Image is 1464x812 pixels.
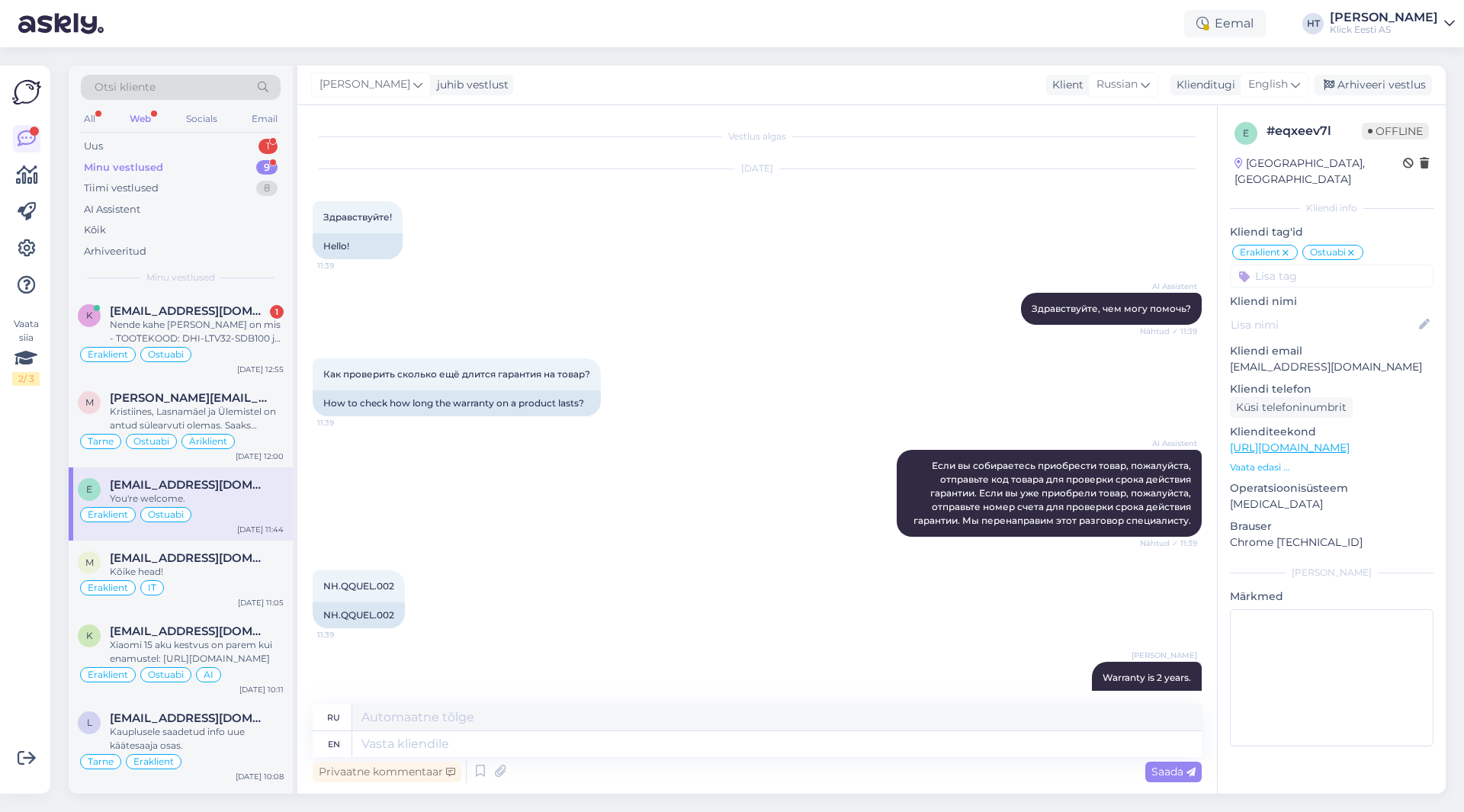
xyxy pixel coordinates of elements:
p: Kliendi email [1230,343,1433,359]
div: Uus [84,139,103,154]
div: Web [127,109,154,129]
span: margit@piraat.ee [110,391,268,405]
div: [DATE] 11:05 [238,597,284,608]
div: [DATE] 12:00 [236,451,284,462]
span: Eraklient [1240,248,1280,257]
p: Brauser [1230,518,1433,534]
div: Kõik [84,223,106,238]
p: Kliendi tag'id [1230,224,1433,240]
span: English [1248,76,1288,93]
span: e [1243,127,1249,139]
span: Ostuabi [148,350,184,359]
p: Operatsioonisüsteem [1230,480,1433,496]
span: Ostuabi [1310,248,1346,257]
p: [EMAIL_ADDRESS][DOMAIN_NAME] [1230,359,1433,375]
div: Privaatne kommentaar [313,762,461,782]
span: k [86,630,93,641]
div: Vestlus algas [313,130,1202,143]
div: [DATE] 12:55 [237,364,284,375]
span: Russian [1096,76,1138,93]
span: NH.QQUEL.002 [323,580,394,592]
span: [PERSON_NAME] [319,76,410,93]
input: Lisa nimi [1231,316,1416,333]
span: Warranty is 2 years. [1103,672,1191,683]
p: [MEDICAL_DATA] [1230,496,1433,512]
div: 1 [270,305,284,319]
span: k [86,310,93,321]
p: Kliendi nimi [1230,294,1433,310]
div: Kauplusele saadetud info uue käätesaaja osas. [110,725,284,753]
div: Nende kahe [PERSON_NAME] on mis - TOOTEKOOD: DHI-LTV32-SDB100 ja TOOTEKOOD: DHI-LTV32-SD100 ? [PE... [110,318,284,345]
a: [PERSON_NAME]Klick Eesti AS [1330,11,1455,36]
div: AI Assistent [84,202,140,217]
div: en [328,731,340,757]
span: mirjam.metsas@gmail.com [110,551,268,565]
div: All [81,109,98,129]
p: Vaata edasi ... [1230,461,1433,474]
input: Lisa tag [1230,265,1433,287]
div: Xiaomi 15 aku kestvus on parem kui enamustel: [URL][DOMAIN_NAME] [110,638,284,666]
a: [URL][DOMAIN_NAME] [1230,441,1350,454]
span: 11:39 [317,629,374,640]
div: Eemal [1184,10,1266,37]
span: Eraklient [88,350,128,359]
div: [GEOGRAPHIC_DATA], [GEOGRAPHIC_DATA] [1234,156,1403,188]
span: m [85,557,94,568]
span: Здравствуйте! [323,211,392,223]
span: m [85,396,94,408]
span: Ostuabi [133,437,169,446]
div: Socials [183,109,220,129]
div: How to check how long the warranty on a product lasts? [313,390,601,416]
div: Arhiveeritud [84,244,146,259]
div: Klient [1046,77,1084,93]
div: Email [249,109,281,129]
div: Tiimi vestlused [84,181,159,196]
span: Eraklient [88,583,128,592]
div: Kõike head! [110,565,284,579]
span: kuznetsovakaterina98@gmail.com [110,304,268,318]
span: Ostuabi [148,670,184,679]
p: Chrome [TECHNICAL_ID] [1230,534,1433,550]
span: loreeliatoonverk@gmail.com [110,711,268,725]
div: juhib vestlust [431,77,509,93]
p: Märkmed [1230,589,1433,605]
span: AI Assistent [1140,281,1197,292]
div: Kristiines, Lasnamäel ja Ülemistel on antud sülearvuti olemas. Saaks tellimuse ühte mainitud kaup... [110,405,284,432]
div: Minu vestlused [84,160,163,175]
span: AI Assistent [1140,438,1197,449]
span: 11:39 [317,417,374,428]
span: kaiakkalmus@gmail.com [110,624,268,638]
div: NH.QQUEL.002 [313,602,405,628]
span: Eraklient [88,510,128,519]
span: Otsi kliente [95,79,156,95]
p: Kliendi telefon [1230,381,1433,397]
span: Eraklient [88,670,128,679]
span: Eraklient [133,757,174,766]
div: [PERSON_NAME] [1330,11,1438,24]
div: ru [327,704,340,730]
span: Как проверить сколько ещё длится гарантия на товар? [323,368,590,380]
span: IT [148,583,156,592]
div: [PERSON_NAME] [1230,566,1433,579]
span: Tarne [88,437,114,446]
div: HT [1302,13,1324,34]
span: Saada [1151,765,1196,778]
div: 8 [256,181,278,196]
span: Здравствуйте, чем могу помочь? [1032,303,1191,314]
p: Klienditeekond [1230,424,1433,440]
div: 2 / 3 [12,372,40,386]
div: [DATE] [313,162,1202,175]
img: Askly Logo [12,78,41,107]
span: Äriklient [189,437,227,446]
div: Küsi telefoninumbrit [1230,397,1353,418]
span: Если вы собираетесь приобрести товар, пожалуйста, отправьте код товара для проверки срока действи... [913,460,1193,526]
div: Klienditugi [1170,77,1235,93]
div: Hello! [313,233,403,259]
div: Vaata siia [12,317,40,386]
span: Offline [1362,123,1429,140]
div: You're welcome. [110,492,284,505]
span: [PERSON_NAME] [1132,650,1197,661]
div: Kliendi info [1230,201,1433,215]
span: 11:39 [317,260,374,271]
div: [DATE] 10:11 [239,684,284,695]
